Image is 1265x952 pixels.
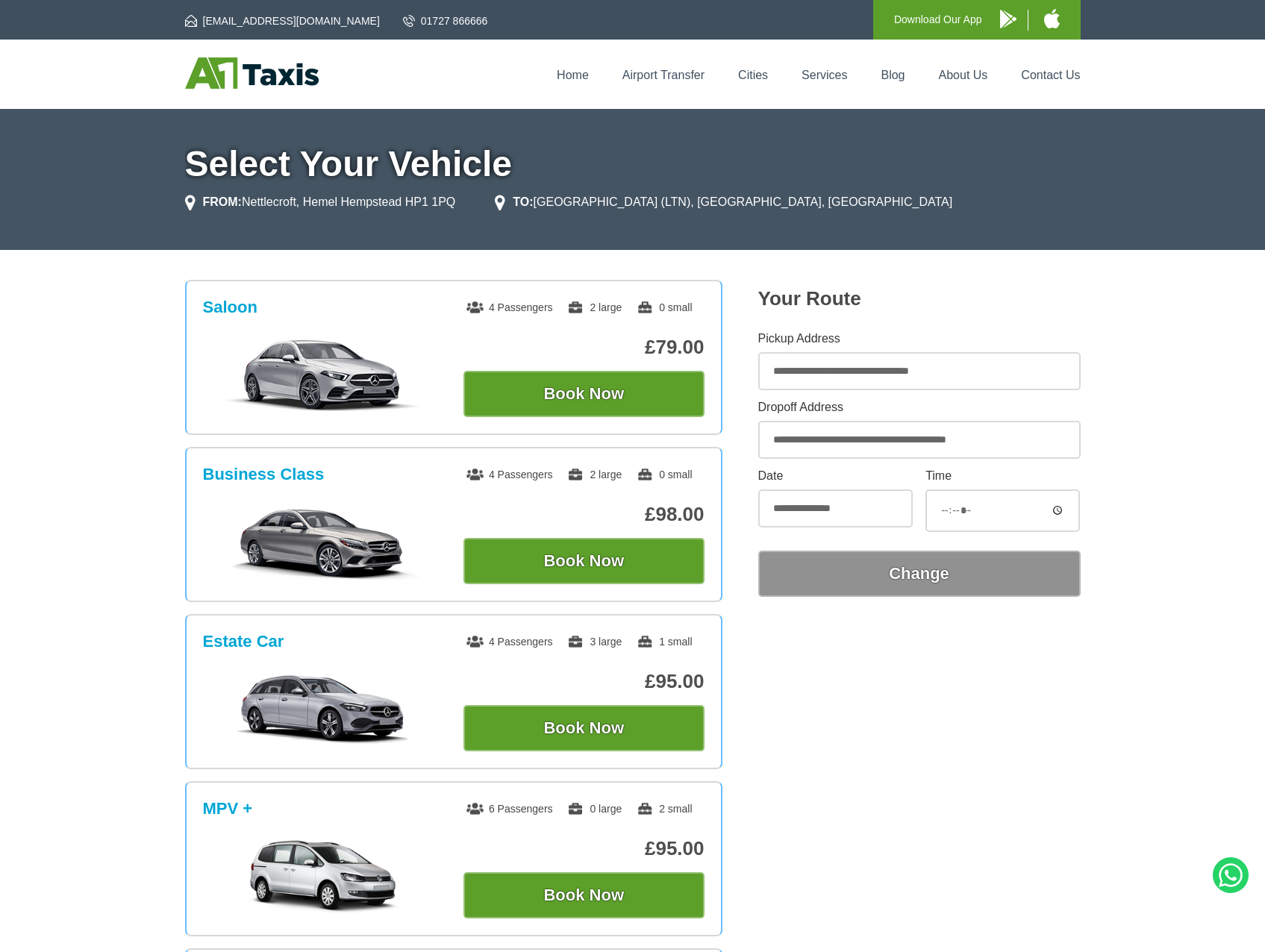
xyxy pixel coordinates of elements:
label: Date [758,470,913,482]
h2: Your Route [758,287,1081,310]
h3: Business Class [203,465,325,484]
span: 0 large [567,803,622,815]
button: Change [758,551,1081,597]
span: 6 Passengers [466,803,553,815]
img: Saloon [210,338,435,413]
img: Estate Car [210,672,435,747]
p: Download Our App [894,10,982,29]
span: 2 large [567,301,622,313]
a: 01727 866666 [403,13,488,28]
img: A1 Taxis Android App [1000,10,1016,28]
button: Book Now [463,872,705,918]
span: 0 small [637,301,692,313]
button: Book Now [463,371,705,417]
img: Business Class [210,505,435,580]
a: [EMAIL_ADDRESS][DOMAIN_NAME] [185,13,380,28]
span: 1 small [637,636,692,648]
a: Cities [738,69,768,81]
span: 2 large [567,469,622,480]
label: Dropoff Address [758,401,1081,413]
span: 4 Passengers [466,636,553,648]
img: A1 Taxis iPhone App [1044,9,1060,28]
h3: Estate Car [203,632,284,651]
img: MPV + [210,839,435,914]
h3: MPV + [203,799,253,818]
strong: FROM: [203,195,242,208]
h3: Saloon [203,298,257,317]
label: Pickup Address [758,333,1081,345]
span: 4 Passengers [466,469,553,480]
a: Blog [881,69,905,81]
button: Book Now [463,705,705,751]
span: 3 large [567,636,622,648]
a: Home [557,69,589,81]
a: Services [802,69,847,81]
button: Book Now [463,538,705,584]
a: Contact Us [1021,69,1080,81]
span: 2 small [637,803,692,815]
p: £95.00 [463,670,705,693]
p: £98.00 [463,503,705,526]
span: 0 small [637,469,692,480]
label: Time [925,470,1080,482]
a: Airport Transfer [622,69,705,81]
img: A1 Taxis St Albans LTD [185,57,319,89]
p: £95.00 [463,837,705,860]
a: About Us [939,69,988,81]
p: £79.00 [463,336,705,359]
h1: Select Your Vehicle [185,146,1081,182]
li: [GEOGRAPHIC_DATA] (LTN), [GEOGRAPHIC_DATA], [GEOGRAPHIC_DATA] [495,193,952,211]
li: Nettlecroft, Hemel Hempstead HP1 1PQ [185,193,456,211]
span: 4 Passengers [466,301,553,313]
strong: TO: [513,195,533,208]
